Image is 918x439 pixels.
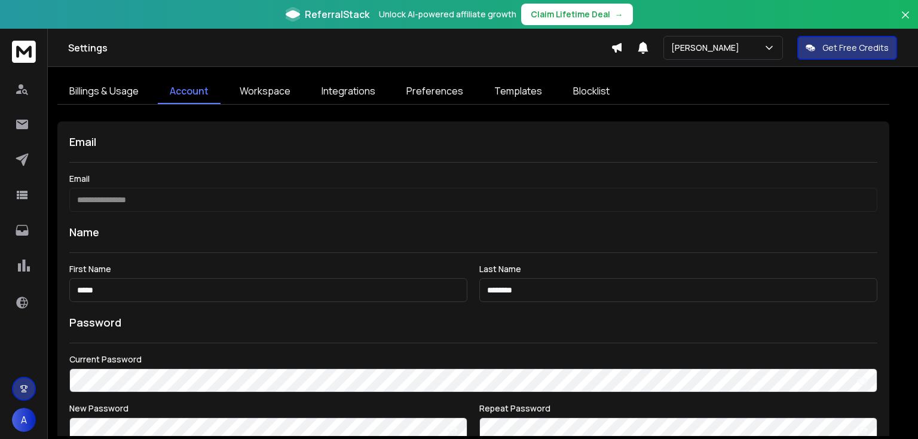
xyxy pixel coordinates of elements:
[479,265,877,273] label: Last Name
[898,7,913,36] button: Close banner
[69,314,121,331] h1: Password
[69,133,877,150] h1: Email
[521,4,633,25] button: Claim Lifetime Deal→
[69,224,877,240] h1: Name
[12,408,36,432] button: A
[394,79,475,104] a: Preferences
[69,265,467,273] label: First Name
[561,79,622,104] a: Blocklist
[158,79,221,104] a: Account
[228,79,302,104] a: Workspace
[310,79,387,104] a: Integrations
[822,42,889,54] p: Get Free Credits
[671,42,744,54] p: [PERSON_NAME]
[305,7,369,22] span: ReferralStack
[69,404,467,413] label: New Password
[482,79,554,104] a: Templates
[479,404,877,413] label: Repeat Password
[68,41,611,55] h1: Settings
[69,175,877,183] label: Email
[69,355,877,364] label: Current Password
[379,8,516,20] p: Unlock AI-powered affiliate growth
[615,8,623,20] span: →
[797,36,897,60] button: Get Free Credits
[57,79,151,104] a: Billings & Usage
